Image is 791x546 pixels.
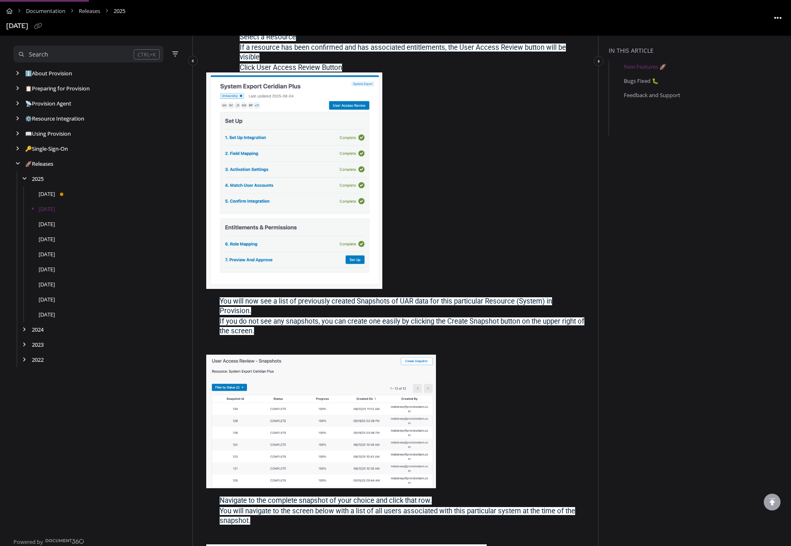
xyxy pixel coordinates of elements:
div: In this article [609,46,788,55]
a: Powered by Document360 - opens in a new tab [13,536,84,546]
a: About Provision [25,69,72,77]
span: 🔑 [25,145,32,152]
a: Using Provision [25,129,71,138]
a: February 2025 [39,295,55,304]
a: March 2025 [39,280,55,288]
a: July 2025 [39,220,55,228]
a: Single-Sign-On [25,144,68,153]
button: Article more options [771,11,785,24]
a: 2023 [32,340,44,349]
a: Home [6,5,13,17]
span: ℹ️ [25,70,32,77]
div: arrow [20,326,29,334]
a: New Features 🚀 [624,62,666,71]
a: September 2025 [39,190,55,198]
a: 2022 [32,355,44,364]
div: Search [29,50,48,59]
span: You will now see a list of previously created Snapshots of UAR data for this particular Resource ... [220,297,552,315]
span: If you do not see any snapshots, you can create one easily by clicking the Create Snapshot button... [220,317,584,335]
a: January 2025 [39,310,55,319]
a: Provision Agent [25,99,71,108]
span: You will navigate to the screen below with a list of all users associated with this particular sy... [220,507,575,525]
span: Navigate to the complete snapshot of your choice and click that row. [220,497,432,505]
img: Document360 [45,539,84,544]
div: arrow [20,356,29,364]
div: [DATE] [6,20,28,32]
a: Releases [25,160,53,168]
button: Copy link of [31,20,45,33]
div: arrow [13,130,22,138]
div: arrow [13,70,22,77]
a: Preparing for Provision [25,84,90,93]
div: arrow [13,85,22,93]
span: 🚀 [25,160,32,167]
a: Bugs Fixed 🐛 [624,77,659,85]
div: arrow [20,175,29,183]
span: 2025 [114,5,125,17]
a: August 2025 [39,205,55,213]
div: arrow [13,145,22,153]
span: 📡 [25,100,32,107]
a: May 2025 [39,250,55,258]
a: Documentation [26,5,65,17]
button: Search [13,46,163,62]
div: arrow [20,341,29,349]
a: Resource Integration [25,114,84,123]
div: arrow [13,100,22,108]
a: 2025 [32,175,44,183]
div: arrow [13,115,22,123]
div: arrow [13,160,22,168]
button: Category toggle [594,56,604,66]
span: 📖 [25,130,32,137]
a: Releases [79,5,100,17]
div: scroll to top [764,494,781,510]
span: Powered by [13,538,43,546]
span: If a resource has been confirmed and has associated entitlements, the User Access Review button w... [240,44,566,61]
a: April 2025 [39,265,55,273]
button: Category toggle [188,56,198,66]
a: June 2025 [39,235,55,243]
span: 📋 [25,85,32,92]
a: 2024 [32,325,44,334]
button: Filter [170,49,180,59]
div: CTRL+K [134,49,160,59]
span: Select a Resource [240,33,296,41]
span: ⚙️ [25,115,32,122]
span: Click User Access Review Button [240,64,342,72]
a: Feedback and Support [624,91,680,99]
